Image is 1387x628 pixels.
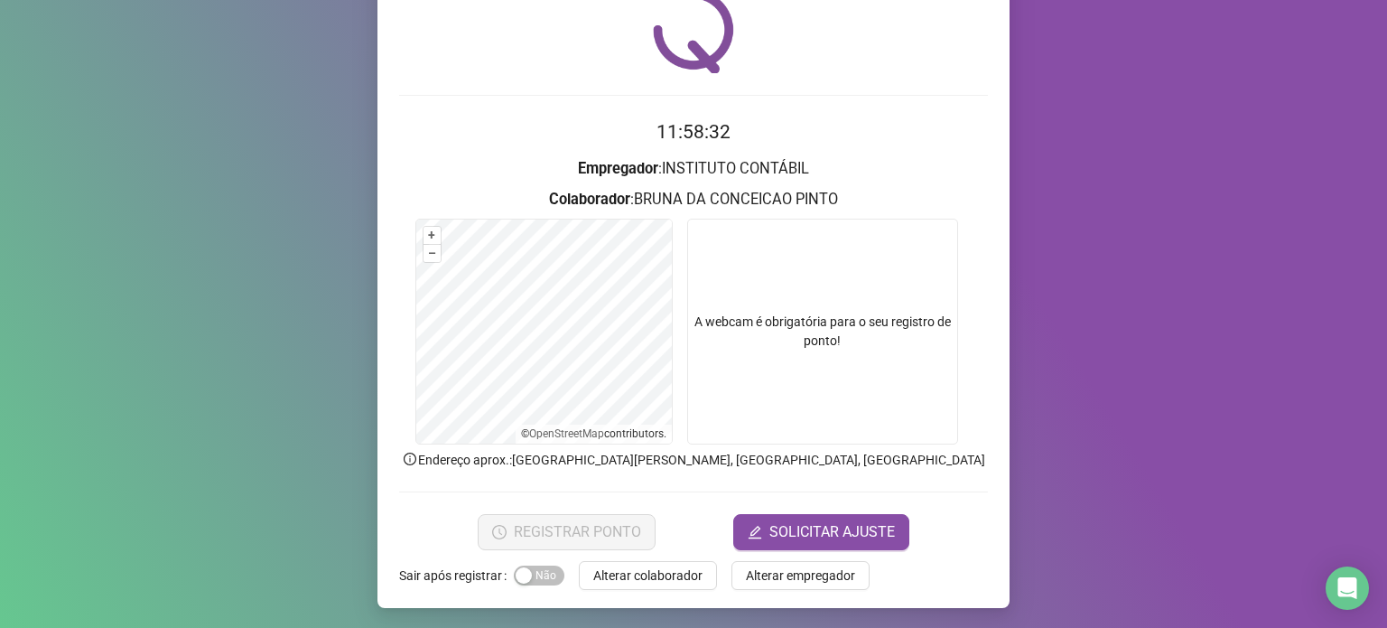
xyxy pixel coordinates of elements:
[402,451,418,467] span: info-circle
[656,121,731,143] time: 11:58:32
[687,219,958,445] div: A webcam é obrigatória para o seu registro de ponto!
[399,157,988,181] h3: : INSTITUTO CONTÁBIL
[529,427,604,440] a: OpenStreetMap
[769,521,895,543] span: SOLICITAR AJUSTE
[399,561,514,590] label: Sair após registrar
[549,191,630,208] strong: Colaborador
[578,160,658,177] strong: Empregador
[1326,567,1369,610] div: Open Intercom Messenger
[424,227,441,244] button: +
[593,566,703,586] span: Alterar colaborador
[731,561,870,590] button: Alterar empregador
[521,427,666,440] li: © contributors.
[399,450,988,470] p: Endereço aprox. : [GEOGRAPHIC_DATA][PERSON_NAME], [GEOGRAPHIC_DATA], [GEOGRAPHIC_DATA]
[399,188,988,211] h3: : BRUNA DA CONCEICAO PINTO
[746,566,855,586] span: Alterar empregador
[748,525,762,539] span: edit
[478,514,656,550] button: REGISTRAR PONTO
[733,514,909,550] button: editSOLICITAR AJUSTE
[579,561,717,590] button: Alterar colaborador
[424,245,441,262] button: –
